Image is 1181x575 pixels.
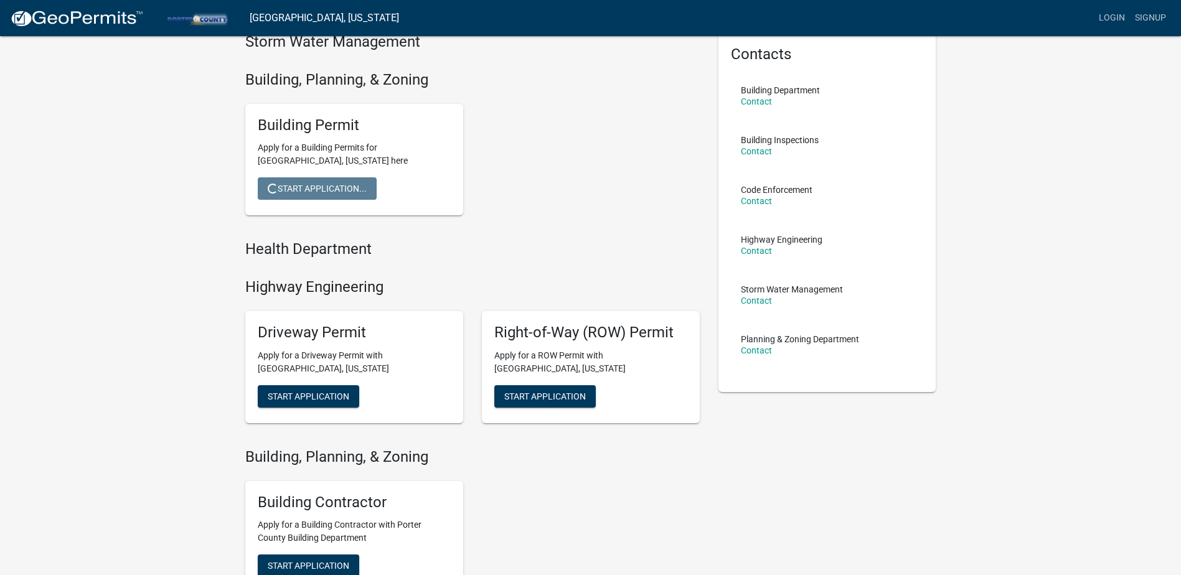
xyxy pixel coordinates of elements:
[741,335,859,344] p: Planning & Zoning Department
[741,146,772,156] a: Contact
[741,345,772,355] a: Contact
[494,349,687,375] p: Apply for a ROW Permit with [GEOGRAPHIC_DATA], [US_STATE]
[245,33,700,51] h4: Storm Water Management
[1130,6,1171,30] a: Signup
[741,246,772,256] a: Contact
[258,116,451,134] h5: Building Permit
[258,141,451,167] p: Apply for a Building Permits for [GEOGRAPHIC_DATA], [US_STATE] here
[494,385,596,408] button: Start Application
[258,518,451,545] p: Apply for a Building Contractor with Porter County Building Department
[258,493,451,512] h5: Building Contractor
[741,136,819,144] p: Building Inspections
[1094,6,1130,30] a: Login
[258,385,359,408] button: Start Application
[268,391,349,401] span: Start Application
[731,45,924,63] h5: Contacts
[268,184,367,194] span: Start Application...
[268,561,349,571] span: Start Application
[504,391,586,401] span: Start Application
[741,185,812,194] p: Code Enforcement
[741,196,772,206] a: Contact
[245,71,700,89] h4: Building, Planning, & Zoning
[258,324,451,342] h5: Driveway Permit
[494,324,687,342] h5: Right-of-Way (ROW) Permit
[245,240,700,258] h4: Health Department
[741,86,820,95] p: Building Department
[741,96,772,106] a: Contact
[245,448,700,466] h4: Building, Planning, & Zoning
[741,285,843,294] p: Storm Water Management
[258,349,451,375] p: Apply for a Driveway Permit with [GEOGRAPHIC_DATA], [US_STATE]
[258,177,377,200] button: Start Application...
[741,296,772,306] a: Contact
[245,278,700,296] h4: Highway Engineering
[250,7,399,29] a: [GEOGRAPHIC_DATA], [US_STATE]
[741,235,822,244] p: Highway Engineering
[153,9,240,26] img: Porter County, Indiana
